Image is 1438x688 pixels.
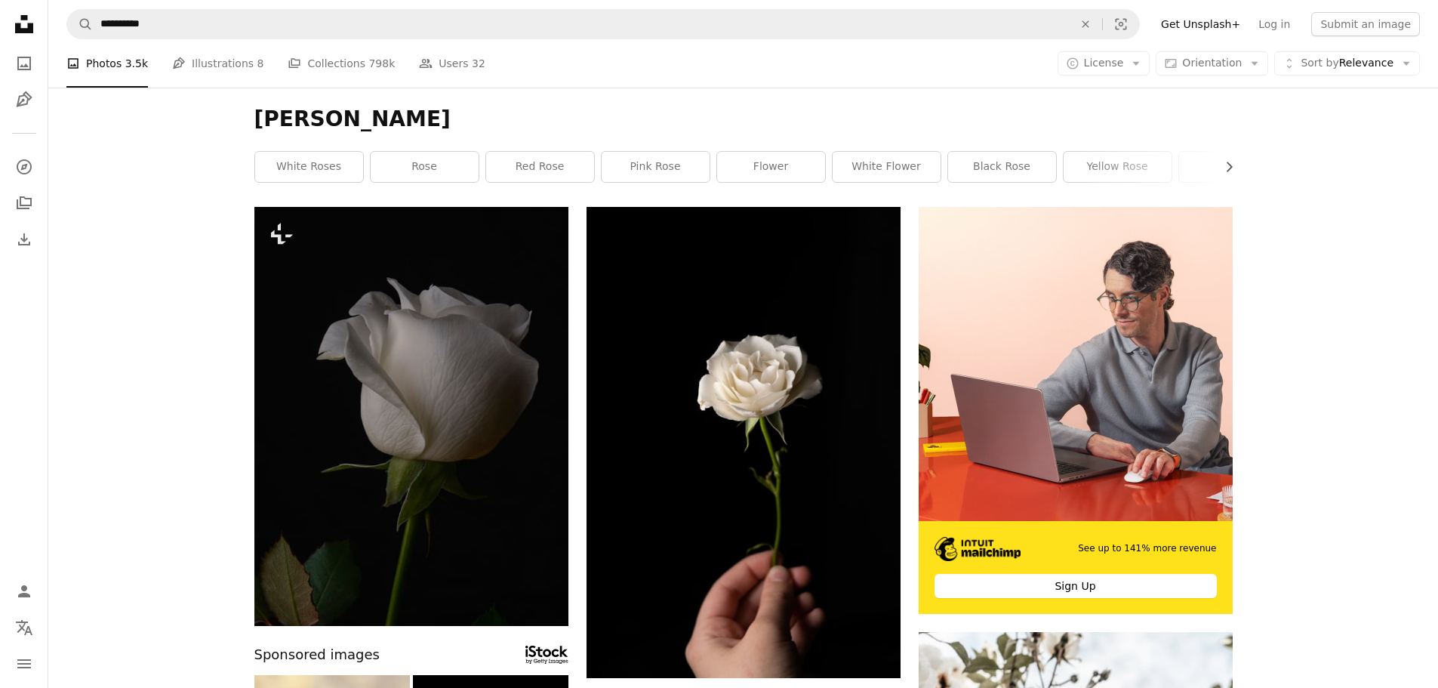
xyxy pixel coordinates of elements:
button: Clear [1069,10,1102,39]
a: Users 32 [419,39,485,88]
span: See up to 141% more revenue [1078,542,1216,555]
a: Collections 798k [288,39,395,88]
button: Search Unsplash [67,10,93,39]
a: red rose [486,152,594,182]
a: Home — Unsplash [9,9,39,42]
button: Submit an image [1311,12,1420,36]
a: yellow rose [1064,152,1172,182]
button: Language [9,612,39,643]
div: Sign Up [935,574,1217,598]
a: white rose in persons hand [587,435,901,449]
a: white roses [255,152,363,182]
button: Visual search [1103,10,1139,39]
button: Orientation [1156,51,1268,76]
span: Orientation [1182,57,1242,69]
span: 32 [472,55,485,72]
a: pink rose [602,152,710,182]
a: Illustrations [9,85,39,115]
a: Get Unsplash+ [1152,12,1249,36]
button: License [1058,51,1150,76]
a: Log in [1249,12,1299,36]
a: white [1179,152,1287,182]
img: file-1690386555781-336d1949dad1image [935,537,1021,561]
span: Sort by [1301,57,1338,69]
a: Download History [9,224,39,255]
a: Explore [9,152,39,182]
img: file-1722962848292-892f2e7827caimage [919,207,1233,521]
a: Illustrations 8 [172,39,263,88]
span: 8 [257,55,264,72]
a: white flower [833,152,941,182]
span: License [1084,57,1124,69]
a: black rose [948,152,1056,182]
a: Collections [9,188,39,218]
img: white rose in persons hand [587,207,901,678]
a: Log in / Sign up [9,576,39,606]
button: Sort byRelevance [1274,51,1420,76]
h1: [PERSON_NAME] [254,106,1233,133]
button: scroll list to the right [1215,152,1233,182]
a: rose [371,152,479,182]
form: Find visuals sitewide [66,9,1140,39]
a: a white rose with a dark background [254,409,568,423]
img: a white rose with a dark background [254,207,568,626]
a: See up to 141% more revenueSign Up [919,207,1233,614]
a: Photos [9,48,39,79]
a: flower [717,152,825,182]
span: Sponsored images [254,644,380,666]
span: 798k [368,55,395,72]
span: Relevance [1301,56,1393,71]
button: Menu [9,649,39,679]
